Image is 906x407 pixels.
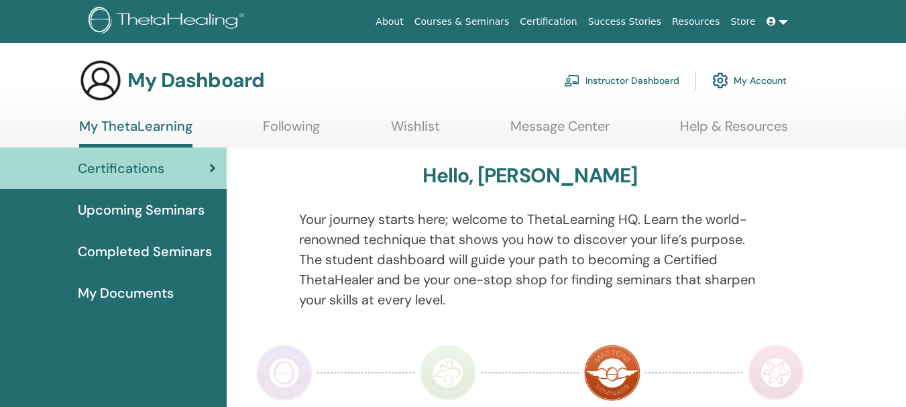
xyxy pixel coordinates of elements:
[726,9,761,34] a: Store
[78,200,205,220] span: Upcoming Seminars
[422,164,637,188] h3: Hello, [PERSON_NAME]
[78,158,164,178] span: Certifications
[712,69,728,92] img: cog.svg
[256,345,313,401] img: Practitioner
[420,345,476,401] img: Instructor
[79,118,192,148] a: My ThetaLearning
[680,118,788,144] a: Help & Resources
[263,118,320,144] a: Following
[564,66,679,95] a: Instructor Dashboard
[79,59,122,102] img: generic-user-icon.jpg
[514,9,582,34] a: Certification
[748,345,804,401] img: Certificate of Science
[391,118,440,144] a: Wishlist
[370,9,408,34] a: About
[78,283,174,303] span: My Documents
[127,68,264,93] h3: My Dashboard
[583,9,667,34] a: Success Stories
[78,241,212,261] span: Completed Seminars
[409,9,515,34] a: Courses & Seminars
[89,7,249,37] img: logo.png
[299,209,761,310] p: Your journey starts here; welcome to ThetaLearning HQ. Learn the world-renowned technique that sh...
[584,345,640,401] img: Master
[564,74,580,86] img: chalkboard-teacher.svg
[667,9,726,34] a: Resources
[510,118,610,144] a: Message Center
[712,66,787,95] a: My Account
